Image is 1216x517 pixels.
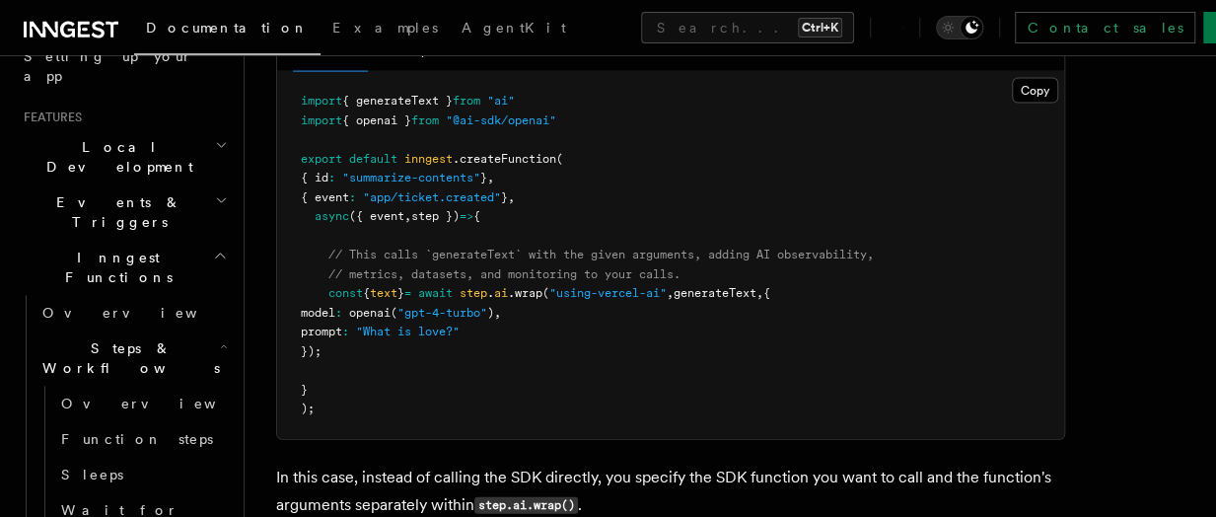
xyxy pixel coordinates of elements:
span: text [370,286,397,300]
span: ) [487,306,494,320]
span: . [487,286,494,300]
span: // metrics, datasets, and monitoring to your calls. [328,267,680,281]
span: Examples [332,20,438,36]
span: { event [301,190,349,204]
span: export [301,152,342,166]
span: ({ event [349,209,404,223]
span: ); [301,402,315,415]
span: from [453,94,480,108]
span: , [404,209,411,223]
span: Local Development [16,137,215,177]
span: , [667,286,674,300]
a: AgentKit [450,6,578,53]
button: Toggle dark mode [936,16,983,39]
span: ai [494,286,508,300]
span: const [328,286,363,300]
span: ( [556,152,563,166]
span: generateText [674,286,756,300]
span: "gpt-4-turbo" [397,306,487,320]
span: import [301,94,342,108]
span: } [480,171,487,185]
span: = [404,286,411,300]
span: model [301,306,335,320]
span: inngest [404,152,453,166]
span: Steps & Workflows [35,338,220,378]
button: Inngest Functions [16,240,232,295]
span: // This calls `generateText` with the given arguments, adding AI observability, [328,248,874,261]
span: Features [16,110,82,125]
a: Overview [53,386,232,421]
span: , [508,190,515,204]
span: Inngest Functions [16,248,213,287]
button: Search...Ctrl+K [641,12,854,43]
a: Contact sales [1015,12,1195,43]
span: Events & Triggers [16,192,215,232]
span: "ai" [487,94,515,108]
span: from [411,113,439,127]
button: Local Development [16,129,232,185]
a: Function steps [53,421,232,457]
span: prompt [301,325,342,338]
span: await [418,286,453,300]
span: } [501,190,508,204]
span: { [473,209,480,223]
span: openai [349,306,391,320]
span: step [460,286,487,300]
span: { id [301,171,328,185]
span: step }) [411,209,460,223]
kbd: Ctrl+K [798,18,842,37]
span: "What is love?" [356,325,460,338]
span: .wrap [508,286,542,300]
a: Overview [35,295,232,331]
span: ( [391,306,397,320]
span: default [349,152,397,166]
span: Documentation [146,20,309,36]
span: "summarize-contents" [342,171,480,185]
button: Steps & Workflows [35,331,232,386]
button: Copy [1012,78,1058,104]
span: : [342,325,349,338]
span: async [315,209,349,223]
span: import [301,113,342,127]
span: { openai } [342,113,411,127]
span: }); [301,344,322,358]
span: , [494,306,501,320]
a: Sleeps [53,457,232,492]
span: : [349,190,356,204]
span: Sleeps [61,467,123,482]
a: Setting up your app [16,38,232,94]
a: Documentation [134,6,321,55]
span: => [460,209,473,223]
span: { [363,286,370,300]
code: step.ai.wrap() [474,497,578,514]
span: } [397,286,404,300]
span: Overview [61,396,264,411]
span: { [763,286,770,300]
span: , [756,286,763,300]
span: "@ai-sdk/openai" [446,113,556,127]
span: ( [542,286,549,300]
span: Overview [42,305,246,321]
a: Examples [321,6,450,53]
span: Function steps [61,431,213,447]
span: { generateText } [342,94,453,108]
span: AgentKit [462,20,566,36]
span: "using-vercel-ai" [549,286,667,300]
span: : [328,171,335,185]
span: .createFunction [453,152,556,166]
span: : [335,306,342,320]
span: } [301,383,308,397]
button: Events & Triggers [16,185,232,240]
span: "app/ticket.created" [363,190,501,204]
span: , [487,171,494,185]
